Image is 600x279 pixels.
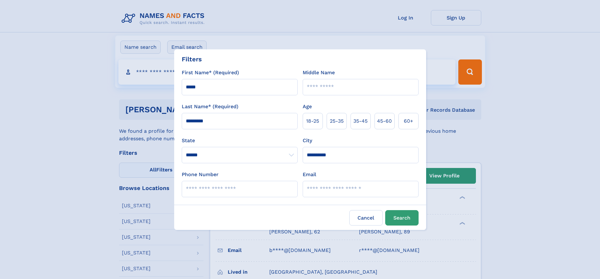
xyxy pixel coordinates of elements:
span: 60+ [404,117,413,125]
span: 35‑45 [353,117,368,125]
label: Last Name* (Required) [182,103,238,110]
label: City [303,137,312,144]
span: 25‑35 [330,117,344,125]
label: Age [303,103,312,110]
span: 18‑25 [306,117,319,125]
span: 45‑60 [377,117,392,125]
label: Cancel [349,210,383,226]
label: First Name* (Required) [182,69,239,76]
label: Middle Name [303,69,335,76]
label: State [182,137,298,144]
label: Phone Number [182,171,219,178]
button: Search [385,210,419,226]
div: Filters [182,54,202,64]
label: Email [303,171,316,178]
